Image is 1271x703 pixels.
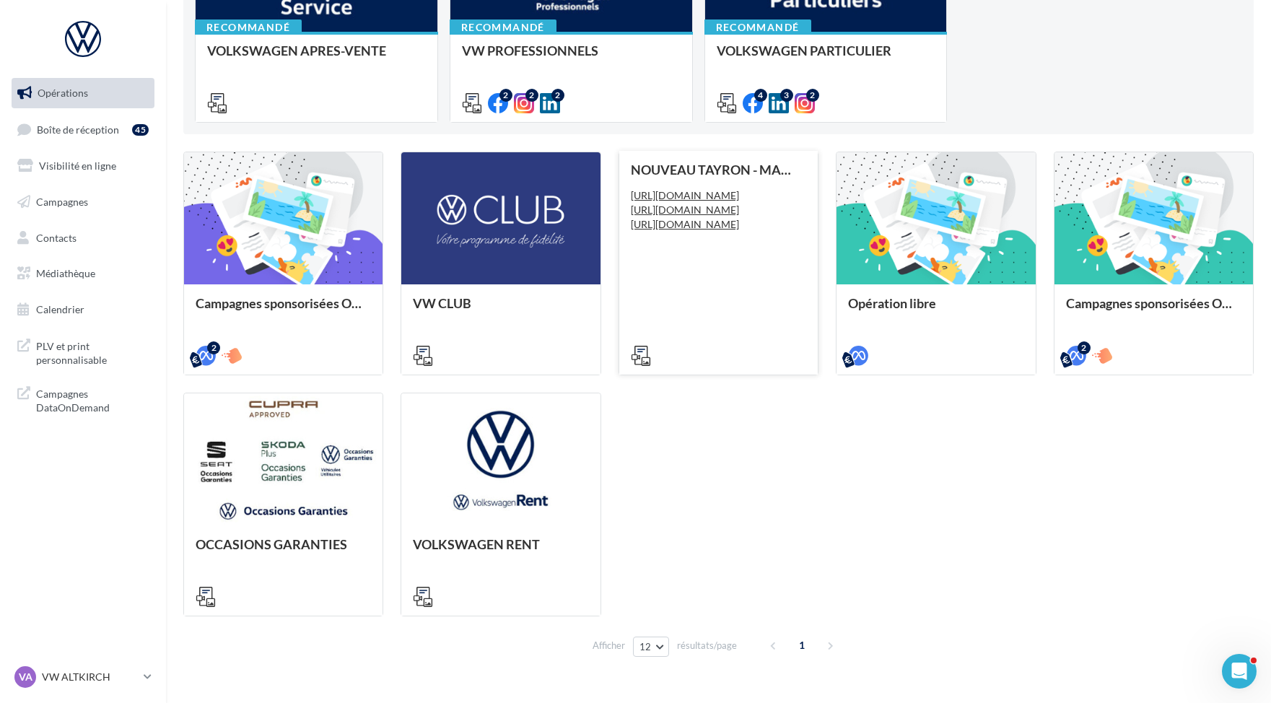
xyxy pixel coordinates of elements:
[1078,341,1091,354] div: 2
[36,267,95,279] span: Médiathèque
[1066,296,1241,325] div: Campagnes sponsorisées OPO
[639,641,652,652] span: 12
[196,296,371,325] div: Campagnes sponsorisées OPO Septembre
[848,296,1023,325] div: Opération libre
[525,89,538,102] div: 2
[462,43,681,72] div: VW PROFESSIONNELS
[631,189,739,201] a: [URL][DOMAIN_NAME]
[704,19,811,35] div: Recommandé
[36,231,77,243] span: Contacts
[9,223,157,253] a: Contacts
[631,162,806,177] div: NOUVEAU TAYRON - MARS 2025
[413,537,588,566] div: VOLKSWAGEN RENT
[9,78,157,108] a: Opérations
[9,114,157,145] a: Boîte de réception45
[36,303,84,315] span: Calendrier
[631,204,739,216] a: [URL][DOMAIN_NAME]
[19,670,32,684] span: VA
[36,384,149,415] span: Campagnes DataOnDemand
[780,89,793,102] div: 3
[195,19,302,35] div: Recommandé
[413,296,588,325] div: VW CLUB
[36,196,88,208] span: Campagnes
[1222,654,1257,689] iframe: Intercom live chat
[450,19,556,35] div: Recommandé
[633,637,670,657] button: 12
[12,663,154,691] a: VA VW ALTKIRCH
[9,331,157,373] a: PLV et print personnalisable
[790,634,813,657] span: 1
[593,639,625,652] span: Afficher
[551,89,564,102] div: 2
[38,87,88,99] span: Opérations
[9,151,157,181] a: Visibilité en ligne
[499,89,512,102] div: 2
[9,187,157,217] a: Campagnes
[677,639,737,652] span: résultats/page
[207,43,426,72] div: VOLKSWAGEN APRES-VENTE
[754,89,767,102] div: 4
[9,258,157,289] a: Médiathèque
[631,218,739,230] a: [URL][DOMAIN_NAME]
[806,89,819,102] div: 2
[42,670,138,684] p: VW ALTKIRCH
[196,537,371,566] div: OCCASIONS GARANTIES
[36,336,149,367] span: PLV et print personnalisable
[9,294,157,325] a: Calendrier
[9,378,157,421] a: Campagnes DataOnDemand
[717,43,935,72] div: VOLKSWAGEN PARTICULIER
[207,341,220,354] div: 2
[37,123,119,135] span: Boîte de réception
[132,124,149,136] div: 45
[39,160,116,172] span: Visibilité en ligne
